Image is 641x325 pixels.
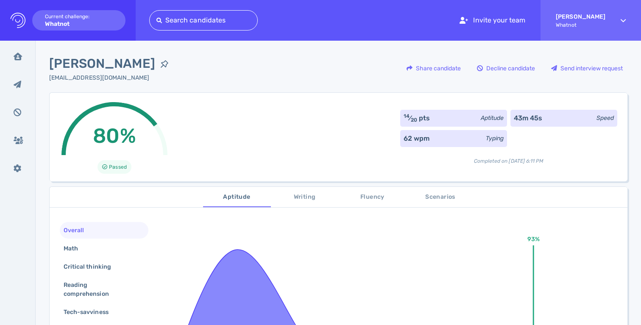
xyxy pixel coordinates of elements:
div: Speed [596,114,614,122]
button: Send interview request [546,58,627,78]
sup: 14 [404,113,410,119]
div: ⁄ pts [404,113,430,123]
span: [PERSON_NAME] [49,54,155,73]
div: Critical thinking [62,261,121,273]
span: Scenarios [412,192,469,203]
strong: [PERSON_NAME] [556,13,605,20]
div: Decline candidate [473,58,539,78]
span: Writing [276,192,334,203]
div: Tech-savviness [62,306,119,318]
div: Overall [62,224,94,236]
div: 43m 45s [514,113,542,123]
button: Decline candidate [472,58,540,78]
div: Math [62,242,88,255]
div: 62 wpm [404,133,429,144]
span: Whatnot [556,22,605,28]
button: Share candidate [402,58,465,78]
div: Completed on [DATE] 6:11 PM [400,150,617,165]
span: Fluency [344,192,401,203]
text: 93% [527,236,540,243]
span: Aptitude [208,192,266,203]
div: Send interview request [547,58,627,78]
div: Reading comprehension [62,279,139,300]
span: Passed [109,162,126,172]
div: Typing [486,134,504,143]
div: Aptitude [481,114,504,122]
div: Click to copy the email address [49,73,174,82]
sub: 20 [411,117,417,123]
span: 80% [93,124,136,148]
